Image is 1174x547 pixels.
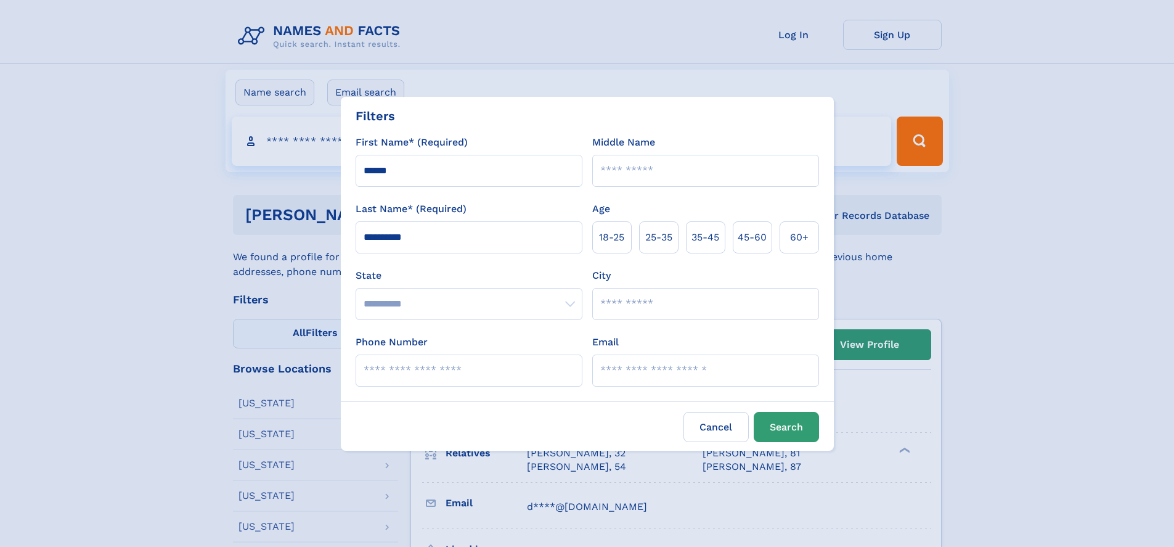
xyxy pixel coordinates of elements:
[754,412,819,442] button: Search
[738,230,767,245] span: 45‑60
[599,230,624,245] span: 18‑25
[790,230,809,245] span: 60+
[645,230,672,245] span: 25‑35
[592,202,610,216] label: Age
[592,268,611,283] label: City
[356,135,468,150] label: First Name* (Required)
[356,335,428,350] label: Phone Number
[592,135,655,150] label: Middle Name
[592,335,619,350] label: Email
[356,107,395,125] div: Filters
[691,230,719,245] span: 35‑45
[683,412,749,442] label: Cancel
[356,202,467,216] label: Last Name* (Required)
[356,268,582,283] label: State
